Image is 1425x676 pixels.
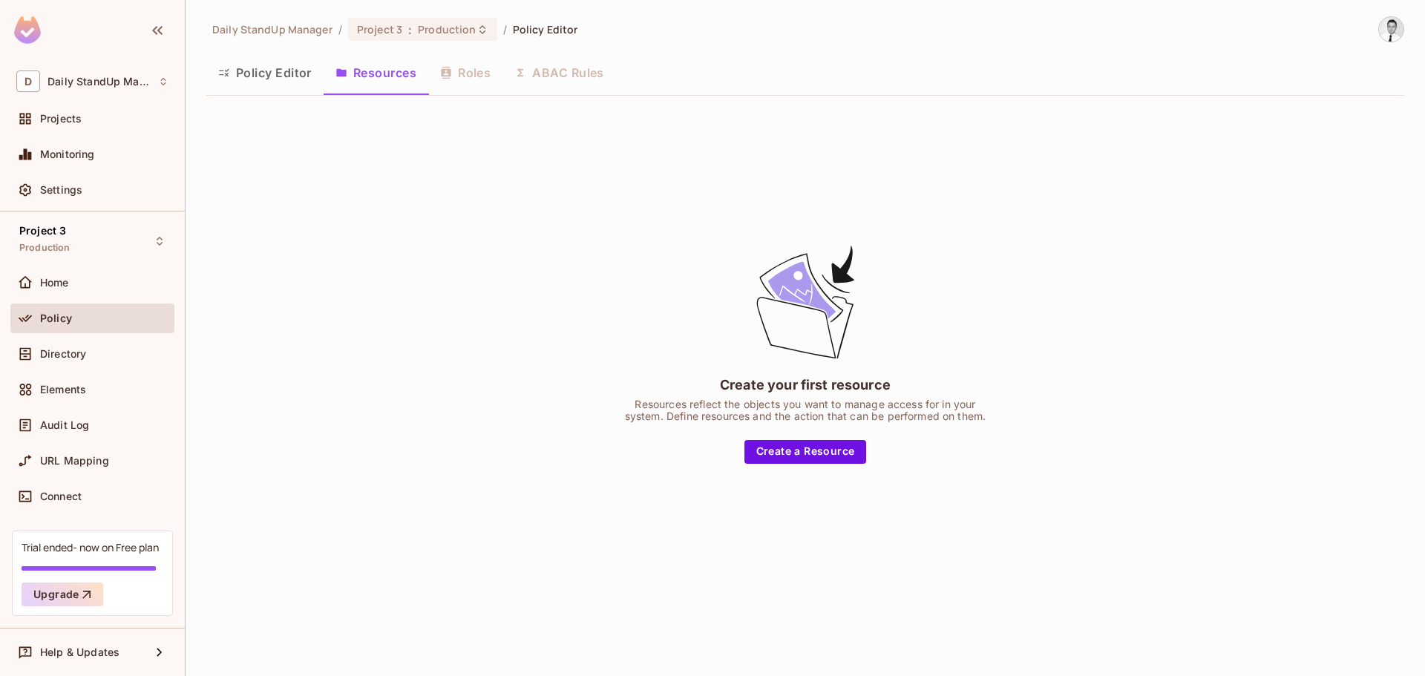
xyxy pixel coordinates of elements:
button: Resources [324,54,428,91]
span: Policy [40,312,72,324]
div: Resources reflect the objects you want to manage access for in your system. Define resources and ... [620,398,991,422]
span: D [16,70,40,92]
div: Trial ended- now on Free plan [22,540,159,554]
div: Create your first resource [720,375,891,394]
button: Policy Editor [206,54,324,91]
span: Home [40,277,69,289]
span: URL Mapping [40,455,109,467]
span: Monitoring [40,148,95,160]
span: Help & Updates [40,646,119,658]
span: Workspace: Daily StandUp Manager [47,76,151,88]
button: Upgrade [22,583,103,606]
img: SReyMgAAAABJRU5ErkJggg== [14,16,41,44]
span: Production [19,242,71,254]
img: Goran Jovanovic [1379,17,1403,42]
span: Connect [40,490,82,502]
span: Directory [40,348,86,360]
span: Settings [40,184,82,196]
li: / [503,22,507,36]
span: : [407,24,413,36]
span: Project 3 [357,22,402,36]
span: Project 3 [19,225,66,237]
span: Projects [40,113,82,125]
span: the active workspace [212,22,332,36]
span: Policy Editor [513,22,578,36]
span: Elements [40,384,86,396]
button: Create a Resource [744,440,867,464]
span: Audit Log [40,419,89,431]
li: / [338,22,342,36]
span: Production [418,22,476,36]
